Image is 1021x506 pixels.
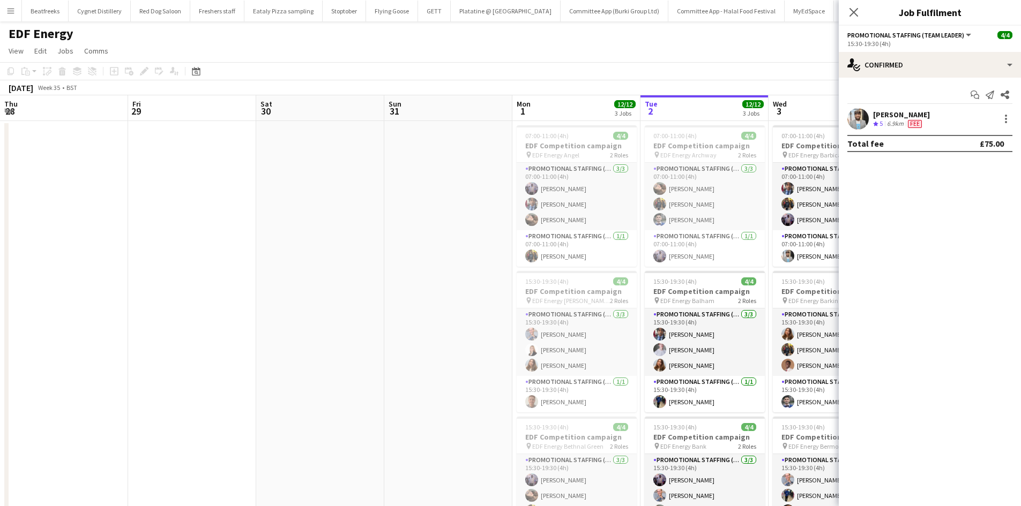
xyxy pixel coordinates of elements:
[839,5,1021,19] h3: Job Fulfilment
[613,423,628,431] span: 4/4
[517,230,637,267] app-card-role: Promotional Staffing (Team Leader)1/107:00-11:00 (4h)[PERSON_NAME]
[743,109,763,117] div: 3 Jobs
[980,138,1004,149] div: £75.00
[788,151,845,159] span: EDF Energy Barbican
[781,277,825,285] span: 15:30-19:30 (4h)
[3,105,18,117] span: 28
[561,1,668,21] button: Committee App (Burki Group Ltd)
[613,277,628,285] span: 4/4
[645,99,658,109] span: Tue
[69,1,131,21] button: Cygnet Distillery
[643,105,658,117] span: 2
[645,141,765,150] h3: EDF Competition campaign
[645,308,765,376] app-card-role: Promotional Staffing (Flyering Staff)3/315:30-19:30 (4h)[PERSON_NAME][PERSON_NAME][PERSON_NAME]
[847,31,973,39] button: Promotional Staffing (Team Leader)
[908,120,922,128] span: Fee
[389,99,401,109] span: Sun
[517,163,637,230] app-card-role: Promotional Staffing (Flyering Staff)3/307:00-11:00 (4h)[PERSON_NAME][PERSON_NAME][PERSON_NAME]
[532,442,603,450] span: EDF Energy Bethnal Green
[366,1,418,21] button: Flying Goose
[387,105,401,117] span: 31
[773,308,893,376] app-card-role: Promotional Staffing (Flyering Staff)3/315:30-19:30 (4h)[PERSON_NAME][PERSON_NAME][PERSON_NAME]
[517,271,637,412] app-job-card: 15:30-19:30 (4h)4/4EDF Competition campaign EDF Energy [PERSON_NAME][GEOGRAPHIC_DATA]2 RolesPromo...
[773,271,893,412] app-job-card: 15:30-19:30 (4h)4/4EDF Competition campaign EDF Energy Barking2 RolesPromotional Staffing (Flyeri...
[22,1,69,21] button: Beatfreeks
[517,125,637,267] app-job-card: 07:00-11:00 (4h)4/4EDF Competition campaign EDF Energy Angel2 RolesPromotional Staffing (Flyering...
[131,1,190,21] button: Red Dog Saloon
[610,297,628,305] span: 2 Roles
[781,423,825,431] span: 15:30-19:30 (4h)
[847,31,964,39] span: Promotional Staffing (Team Leader)
[834,1,954,21] button: [PERSON_NAME] Chicken and Shakes
[532,151,579,159] span: EDF Energy Angel
[35,84,62,92] span: Week 35
[773,99,787,109] span: Wed
[610,151,628,159] span: 2 Roles
[785,1,834,21] button: MyEdSpace
[525,423,569,431] span: 15:30-19:30 (4h)
[260,99,272,109] span: Sat
[773,432,893,442] h3: EDF Competition campaign
[517,308,637,376] app-card-role: Promotional Staffing (Flyering Staff)3/315:30-19:30 (4h)[PERSON_NAME][PERSON_NAME][PERSON_NAME]
[190,1,244,21] button: Freshers staff
[645,286,765,296] h3: EDF Competition campaign
[847,40,1012,48] div: 15:30-19:30 (4h)
[615,109,635,117] div: 3 Jobs
[645,271,765,412] div: 15:30-19:30 (4h)4/4EDF Competition campaign EDF Energy Balham2 RolesPromotional Staffing (Flyerin...
[885,119,906,129] div: 6.9km
[131,105,141,117] span: 29
[645,432,765,442] h3: EDF Competition campaign
[525,132,569,140] span: 07:00-11:00 (4h)
[741,423,756,431] span: 4/4
[515,105,531,117] span: 1
[773,125,893,267] div: 07:00-11:00 (4h)4/4EDF Competition campaign EDF Energy Barbican2 RolesPromotional Staffing (Flyer...
[517,99,531,109] span: Mon
[517,286,637,296] h3: EDF Competition campaign
[259,105,272,117] span: 30
[645,376,765,412] app-card-role: Promotional Staffing (Team Leader)1/115:30-19:30 (4h)[PERSON_NAME]
[9,82,33,93] div: [DATE]
[773,286,893,296] h3: EDF Competition campaign
[613,132,628,140] span: 4/4
[517,432,637,442] h3: EDF Competition campaign
[742,100,764,108] span: 12/12
[873,110,930,119] div: [PERSON_NAME]
[57,46,73,56] span: Jobs
[906,119,924,129] div: Crew has different fees then in role
[517,376,637,412] app-card-role: Promotional Staffing (Team Leader)1/115:30-19:30 (4h)[PERSON_NAME]
[645,125,765,267] app-job-card: 07:00-11:00 (4h)4/4EDF Competition campaign EDF Energy Archway2 RolesPromotional Staffing (Flyeri...
[781,132,825,140] span: 07:00-11:00 (4h)
[738,442,756,450] span: 2 Roles
[788,297,841,305] span: EDF Energy Barking
[323,1,366,21] button: Stoptober
[517,141,637,150] h3: EDF Competition campaign
[84,46,108,56] span: Comms
[773,376,893,412] app-card-role: Promotional Staffing (Team Leader)1/115:30-19:30 (4h)[PERSON_NAME]
[9,46,24,56] span: View
[741,132,756,140] span: 4/4
[451,1,561,21] button: Platatine @ [GEOGRAPHIC_DATA]
[132,99,141,109] span: Fri
[839,52,1021,78] div: Confirmed
[773,141,893,150] h3: EDF Competition campaign
[610,442,628,450] span: 2 Roles
[738,297,756,305] span: 2 Roles
[418,1,451,21] button: GETT
[880,119,883,127] span: 5
[738,151,756,159] span: 2 Roles
[34,46,47,56] span: Edit
[645,230,765,267] app-card-role: Promotional Staffing (Team Leader)1/107:00-11:00 (4h)[PERSON_NAME]
[653,132,697,140] span: 07:00-11:00 (4h)
[773,230,893,267] app-card-role: Promotional Staffing (Team Leader)1/107:00-11:00 (4h)[PERSON_NAME]
[4,99,18,109] span: Thu
[66,84,77,92] div: BST
[30,44,51,58] a: Edit
[771,105,787,117] span: 3
[614,100,636,108] span: 12/12
[244,1,323,21] button: Eataly Pizza sampling
[660,297,714,305] span: EDF Energy Balham
[9,26,73,42] h1: EDF Energy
